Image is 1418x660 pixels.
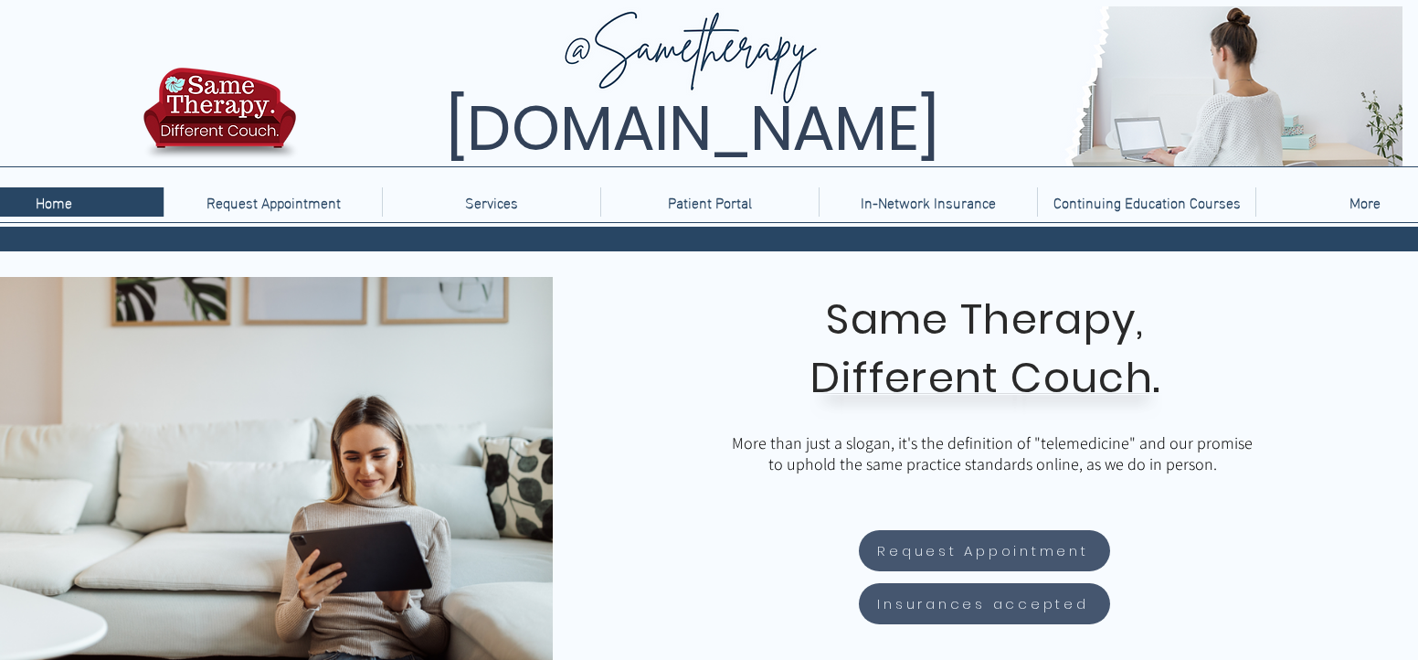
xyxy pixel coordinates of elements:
[164,187,382,217] a: Request Appointment
[819,187,1037,217] a: In-Network Insurance
[1044,187,1250,217] p: Continuing Education Courses
[859,530,1110,571] a: Request Appointment
[877,540,1088,561] span: Request Appointment
[859,583,1110,624] a: Insurances accepted
[456,187,527,217] p: Services
[382,187,600,217] div: Services
[446,85,939,172] span: [DOMAIN_NAME]
[138,65,302,173] img: TBH.US
[852,187,1005,217] p: In-Network Insurance
[1340,187,1390,217] p: More
[197,187,350,217] p: Request Appointment
[600,187,819,217] a: Patient Portal
[1037,187,1255,217] a: Continuing Education Courses
[877,593,1088,614] span: Insurances accepted
[659,187,761,217] p: Patient Portal
[810,349,1161,407] span: Different Couch.
[727,432,1257,474] p: More than just a slogan, it's the definition of "telemedicine" and our promise to uphold the same...
[301,6,1402,166] img: Same Therapy, Different Couch. TelebehavioralHealth.US
[826,291,1145,348] span: Same Therapy,
[26,187,81,217] p: Home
